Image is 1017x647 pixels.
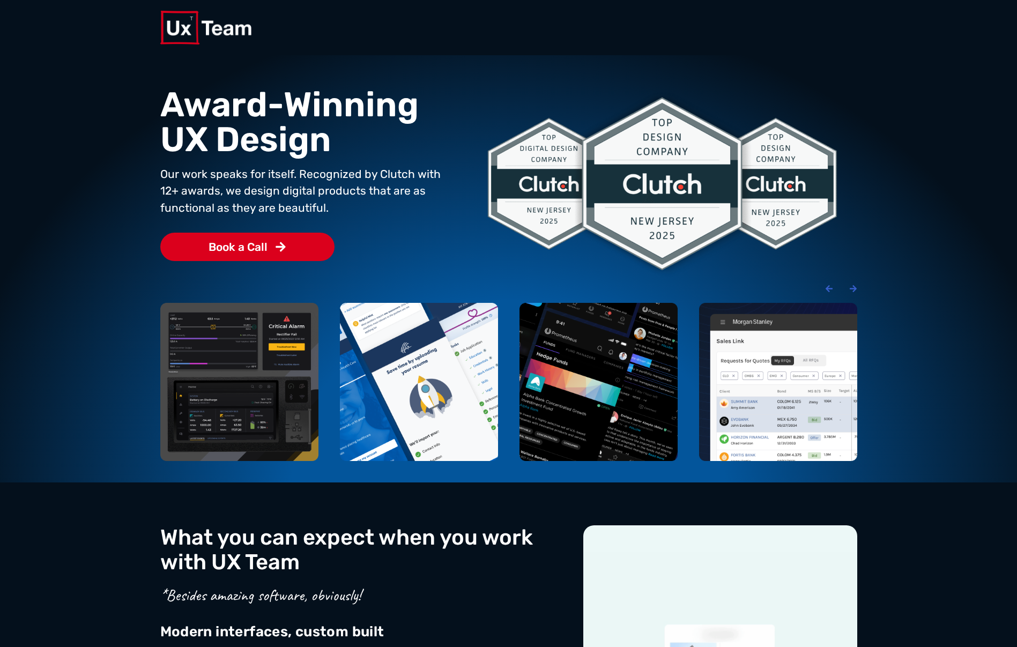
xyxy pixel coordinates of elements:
[519,303,678,482] div: 3 / 6
[160,583,540,607] p: *Besides amazing software, obviously!
[160,525,540,575] h2: What you can expect when you work with UX Team
[849,285,857,293] div: Next slide
[519,303,678,461] img: Prometheus alts social media mobile app design
[160,303,857,482] div: Carousel
[160,623,540,641] p: Modern interfaces, custom built
[160,303,318,461] img: Power conversion company hardware UI device ux design
[699,303,857,482] div: 4 / 6
[160,87,459,157] h1: Award-Winning UX Design
[209,241,268,252] span: Book a Call
[160,166,459,217] p: Our work speaks for itself. Recognized by Clutch with 12+ awards, we design digital products that...
[160,233,335,261] a: Book a Call
[825,285,833,293] div: Previous slide
[699,303,857,461] img: Morgan Stanley trading floor application design
[340,303,498,482] div: 2 / 6
[160,303,318,482] div: 1 / 6
[340,303,498,461] img: SHC medical job application mobile app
